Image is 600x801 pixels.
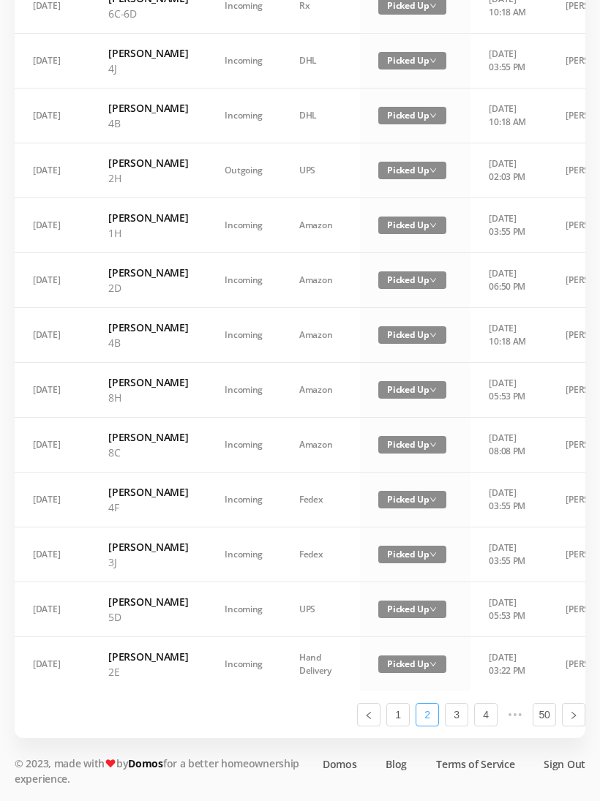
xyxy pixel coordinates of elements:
[281,198,360,253] td: Amazon
[15,473,90,527] td: [DATE]
[430,112,437,119] i: icon: down
[475,704,497,726] a: 4
[430,496,437,503] i: icon: down
[503,703,527,726] span: •••
[108,210,188,225] h6: [PERSON_NAME]
[281,637,360,691] td: Hand Delivery
[281,582,360,637] td: UPS
[533,703,556,726] li: 50
[108,155,188,170] h6: [PERSON_NAME]
[430,331,437,339] i: icon: down
[108,45,188,61] h6: [PERSON_NAME]
[470,34,547,89] td: [DATE] 03:55 PM
[323,756,357,772] a: Domos
[378,326,446,344] span: Picked Up
[108,170,188,186] p: 2H
[470,582,547,637] td: [DATE] 05:53 PM
[430,57,437,64] i: icon: down
[206,473,281,527] td: Incoming
[108,320,188,335] h6: [PERSON_NAME]
[474,703,498,726] li: 4
[430,277,437,284] i: icon: down
[206,89,281,143] td: Incoming
[378,381,446,399] span: Picked Up
[416,703,439,726] li: 2
[281,308,360,363] td: Amazon
[430,661,437,668] i: icon: down
[378,107,446,124] span: Picked Up
[15,89,90,143] td: [DATE]
[206,418,281,473] td: Incoming
[364,711,373,720] i: icon: left
[15,308,90,363] td: [DATE]
[108,445,188,460] p: 8C
[281,418,360,473] td: Amazon
[281,253,360,308] td: Amazon
[544,756,585,772] a: Sign Out
[108,429,188,445] h6: [PERSON_NAME]
[378,436,446,454] span: Picked Up
[470,418,547,473] td: [DATE] 08:08 PM
[386,756,407,772] a: Blog
[470,637,547,691] td: [DATE] 03:22 PM
[206,308,281,363] td: Incoming
[470,363,547,418] td: [DATE] 05:53 PM
[470,308,547,363] td: [DATE] 10:18 AM
[378,162,446,179] span: Picked Up
[108,484,188,500] h6: [PERSON_NAME]
[503,703,527,726] li: Next 5 Pages
[108,100,188,116] h6: [PERSON_NAME]
[206,143,281,198] td: Outgoing
[15,756,307,786] p: © 2023, made with by for a better homeownership experience.
[387,704,409,726] a: 1
[206,637,281,691] td: Incoming
[281,89,360,143] td: DHL
[108,609,188,625] p: 5D
[15,527,90,582] td: [DATE]
[108,6,188,21] p: 6C-6D
[206,198,281,253] td: Incoming
[15,34,90,89] td: [DATE]
[15,582,90,637] td: [DATE]
[206,253,281,308] td: Incoming
[108,664,188,680] p: 2E
[470,143,547,198] td: [DATE] 02:03 PM
[470,198,547,253] td: [DATE] 03:55 PM
[108,649,188,664] h6: [PERSON_NAME]
[108,539,188,554] h6: [PERSON_NAME]
[15,253,90,308] td: [DATE]
[386,703,410,726] li: 1
[357,703,380,726] li: Previous Page
[416,704,438,726] a: 2
[108,280,188,296] p: 2D
[470,527,547,582] td: [DATE] 03:55 PM
[108,375,188,390] h6: [PERSON_NAME]
[470,89,547,143] td: [DATE] 10:18 AM
[108,265,188,280] h6: [PERSON_NAME]
[108,335,188,350] p: 4B
[378,271,446,289] span: Picked Up
[378,217,446,234] span: Picked Up
[430,606,437,613] i: icon: down
[108,390,188,405] p: 8H
[378,491,446,508] span: Picked Up
[206,582,281,637] td: Incoming
[108,500,188,515] p: 4F
[15,418,90,473] td: [DATE]
[281,143,360,198] td: UPS
[470,473,547,527] td: [DATE] 03:55 PM
[108,554,188,570] p: 3J
[430,551,437,558] i: icon: down
[108,116,188,131] p: 4B
[446,704,468,726] a: 3
[569,711,578,720] i: icon: right
[445,703,468,726] li: 3
[15,363,90,418] td: [DATE]
[281,527,360,582] td: Fedex
[470,253,547,308] td: [DATE] 06:50 PM
[108,61,188,76] p: 4J
[378,655,446,673] span: Picked Up
[108,225,188,241] p: 1H
[430,222,437,229] i: icon: down
[281,363,360,418] td: Amazon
